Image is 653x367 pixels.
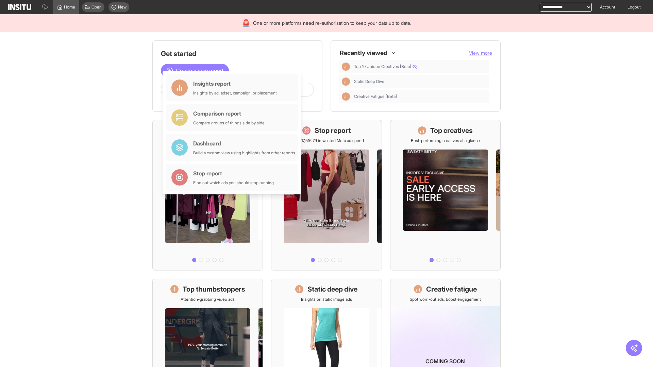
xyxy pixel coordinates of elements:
h1: Get started [161,49,314,58]
p: Attention-grabbing video ads [181,297,235,302]
div: Insights [342,77,350,86]
div: Dashboard [193,139,295,147]
img: Logo [8,4,31,10]
h1: Stop report [315,126,351,135]
h1: Static deep dive [307,284,357,294]
span: Home [64,4,75,10]
p: Save £17,516.79 in wasted Meta ad spend [289,138,364,143]
button: Create a new report [161,64,229,77]
span: Static Deep Dive [354,79,384,84]
a: Top creativesBest-performing creatives at a glance [390,120,501,270]
span: Top 10 Unique Creatives [Beta] [354,64,417,69]
div: Insights [342,63,350,71]
span: Static Deep Dive [354,79,487,84]
h1: Top thumbstoppers [183,284,245,294]
span: New [118,4,127,10]
div: Comparison report [193,109,265,118]
span: Creative Fatigue [Beta] [354,94,397,99]
p: Best-performing creatives at a glance [411,138,480,143]
a: What's live nowSee all active ads instantly [152,120,263,270]
div: Insights by ad, adset, campaign, or placement [193,90,277,96]
div: Stop report [193,169,274,177]
div: Compare groups of things side by side [193,120,265,126]
div: 🚨 [242,18,250,28]
div: Insights [342,92,350,101]
span: Creative Fatigue [Beta] [354,94,487,99]
span: Create a new report [176,67,223,75]
div: Find out which ads you should stop running [193,180,274,186]
span: Open [91,4,102,10]
a: Stop reportSave £17,516.79 in wasted Meta ad spend [271,120,382,270]
button: View more [469,50,492,56]
h1: Top creatives [430,126,473,135]
div: Build a custom view using highlights from other reports [193,150,295,156]
p: Insights on static image ads [301,297,352,302]
span: Top 10 Unique Creatives [Beta] [354,64,487,69]
span: One or more platforms need re-authorisation to keep your data up to date. [253,20,411,27]
div: Insights report [193,80,277,88]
